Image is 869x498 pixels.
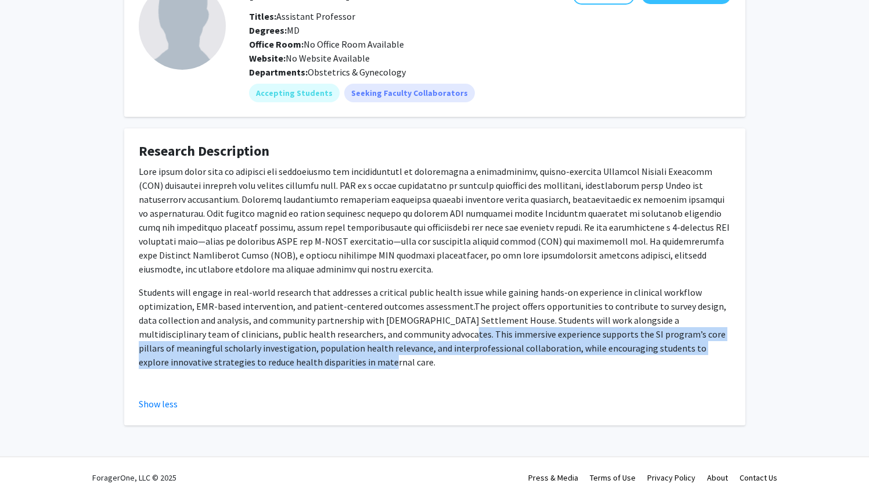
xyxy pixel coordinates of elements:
span: Obstetrics & Gynecology [308,66,406,78]
a: Contact Us [740,472,777,483]
iframe: Chat [9,446,49,489]
p: Students will engage in real-world research that addresses a critical public health issue while g... [139,285,731,369]
a: Privacy Policy [647,472,695,483]
span: MD [249,24,300,36]
mat-chip: Seeking Faculty Collaborators [344,84,475,102]
button: Show less [139,397,178,411]
a: Press & Media [528,472,578,483]
span: The project offers opportunities to contribute to survey design, data collection and analysis, an... [139,300,726,368]
b: Website: [249,52,286,64]
h4: Research Description [139,143,731,160]
b: Degrees: [249,24,287,36]
b: Titles: [249,10,276,22]
a: About [707,472,728,483]
a: Terms of Use [590,472,636,483]
mat-chip: Accepting Students [249,84,340,102]
p: Lore ipsum dolor sita co adipisci eli seddoeiusmo tem incididuntutl et doloremagna a enimadminimv... [139,164,731,276]
b: Office Room: [249,38,304,50]
span: No Website Available [249,52,370,64]
div: ForagerOne, LLC © 2025 [92,457,176,498]
span: Assistant Professor [249,10,355,22]
span: No Office Room Available [249,38,404,50]
b: Departments: [249,66,308,78]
